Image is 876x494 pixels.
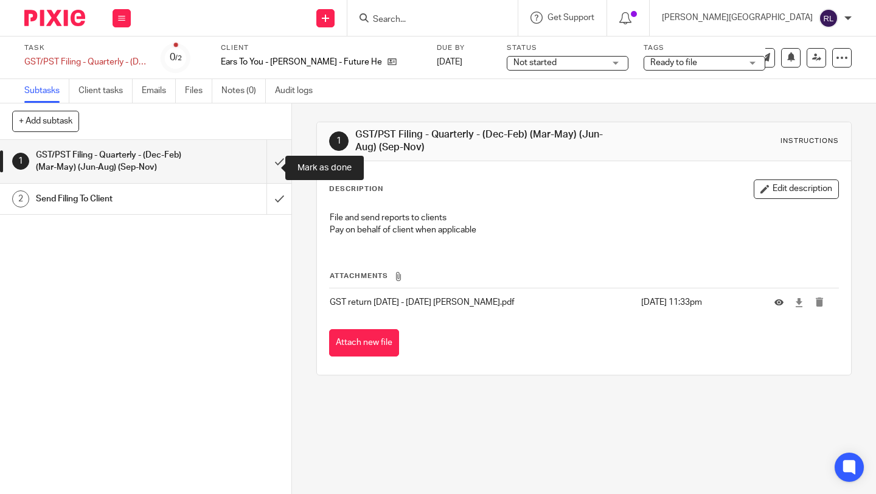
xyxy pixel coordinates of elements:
[507,43,628,53] label: Status
[170,50,182,64] div: 0
[650,58,697,67] span: Ready to file
[329,329,399,357] button: Attach new file
[185,79,212,103] a: Files
[24,10,85,26] img: Pixie
[330,224,838,236] p: Pay on behalf of client when applicable
[644,43,765,53] label: Tags
[330,212,838,224] p: File and send reports to clients
[221,79,266,103] a: Notes (0)
[355,128,610,155] h1: GST/PST Filing - Quarterly - (Dec-Feb) (Mar-May) (Jun-Aug) (Sep-Nov)
[12,153,29,170] div: 1
[142,79,176,103] a: Emails
[437,58,462,66] span: [DATE]
[24,79,69,103] a: Subtasks
[24,43,146,53] label: Task
[36,190,182,208] h1: Send Filing To Client
[641,296,757,308] p: [DATE] 11:33pm
[780,136,839,146] div: Instructions
[78,79,133,103] a: Client tasks
[36,146,182,177] h1: GST/PST Filing - Quarterly - (Dec-Feb) (Mar-May) (Jun-Aug) (Sep-Nov)
[12,111,79,131] button: + Add subtask
[275,79,322,103] a: Audit logs
[513,58,557,67] span: Not started
[24,56,146,68] div: GST/PST Filing - Quarterly - (Dec-Feb) (Mar-May) (Jun-Aug) (Sep-Nov)
[175,55,182,61] small: /2
[329,131,349,151] div: 1
[754,179,839,199] button: Edit description
[330,296,634,308] p: GST return [DATE] - [DATE] [PERSON_NAME].pdf
[547,13,594,22] span: Get Support
[819,9,838,28] img: svg%3E
[12,190,29,207] div: 2
[329,184,383,194] p: Description
[221,43,422,53] label: Client
[330,273,388,279] span: Attachments
[794,296,804,308] a: Download
[221,56,381,68] p: Ears To You - [PERSON_NAME] - Future Hearcare
[662,12,813,24] p: [PERSON_NAME][GEOGRAPHIC_DATA]
[437,43,492,53] label: Due by
[372,15,481,26] input: Search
